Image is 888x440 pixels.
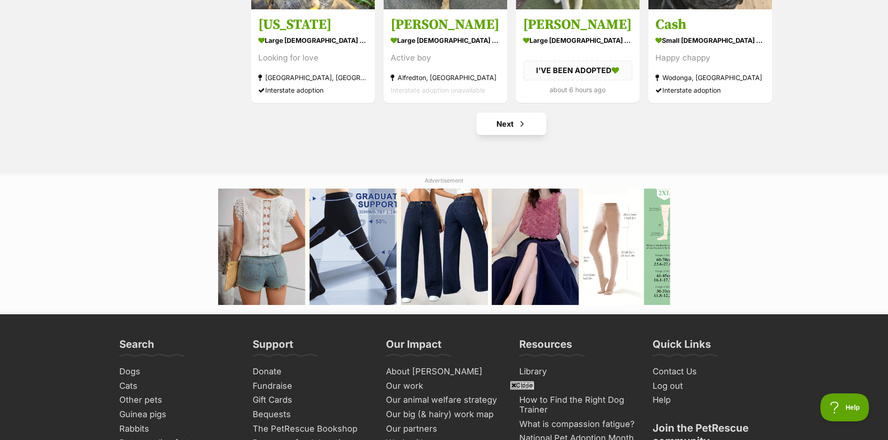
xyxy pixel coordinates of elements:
a: Help [649,393,773,407]
a: Rabbits [116,422,240,436]
div: Alfredton, [GEOGRAPHIC_DATA] [391,71,500,84]
a: Library [516,365,640,379]
a: FAQ [516,379,640,393]
a: Fundraise [249,379,373,393]
a: Dogs [116,365,240,379]
h3: Cash [655,16,765,34]
a: Our work [382,379,506,393]
h3: [PERSON_NAME] [391,16,500,34]
a: [PERSON_NAME] large [DEMOGRAPHIC_DATA] Dog Active boy Alfredton, [GEOGRAPHIC_DATA] Interstate ado... [384,9,507,103]
div: Wodonga, [GEOGRAPHIC_DATA] [655,71,765,84]
div: small [DEMOGRAPHIC_DATA] Dog [655,34,765,47]
div: about 6 hours ago [523,83,633,96]
iframe: Advertisement [218,189,670,305]
div: large [DEMOGRAPHIC_DATA] Dog [523,34,633,47]
nav: Pagination [250,113,773,135]
a: Log out [649,379,773,393]
a: Other pets [116,393,240,407]
a: Cats [116,379,240,393]
a: Next page [476,113,546,135]
a: Guinea pigs [116,407,240,422]
div: large [DEMOGRAPHIC_DATA] Dog [391,34,500,47]
div: Looking for love [258,52,368,64]
span: Close [509,380,535,390]
a: [PERSON_NAME] large [DEMOGRAPHIC_DATA] Dog I'VE BEEN ADOPTED about 6 hours ago favourite [516,9,640,102]
iframe: Help Scout Beacon - Open [820,393,869,421]
h3: Search [119,338,154,356]
h3: Quick Links [653,338,711,356]
h3: Our Impact [386,338,441,356]
h3: Support [253,338,293,356]
span: Interstate adoption unavailable [391,86,485,94]
a: [US_STATE] large [DEMOGRAPHIC_DATA] Dog Looking for love [GEOGRAPHIC_DATA], [GEOGRAPHIC_DATA] Int... [251,9,375,103]
h3: [US_STATE] [258,16,368,34]
div: Interstate adoption [655,84,765,96]
a: Donate [249,365,373,379]
div: Happy chappy [655,52,765,64]
div: Interstate adoption [258,84,368,96]
h3: [PERSON_NAME] [523,16,633,34]
a: Contact Us [649,365,773,379]
a: About [PERSON_NAME] [382,365,506,379]
div: large [DEMOGRAPHIC_DATA] Dog [258,34,368,47]
div: Active boy [391,52,500,64]
div: [GEOGRAPHIC_DATA], [GEOGRAPHIC_DATA] [258,71,368,84]
a: Cash small [DEMOGRAPHIC_DATA] Dog Happy chappy Wodonga, [GEOGRAPHIC_DATA] Interstate adoption fav... [648,9,772,103]
h3: Resources [519,338,572,356]
div: I'VE BEEN ADOPTED [523,61,633,80]
iframe: Advertisement [218,393,670,435]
